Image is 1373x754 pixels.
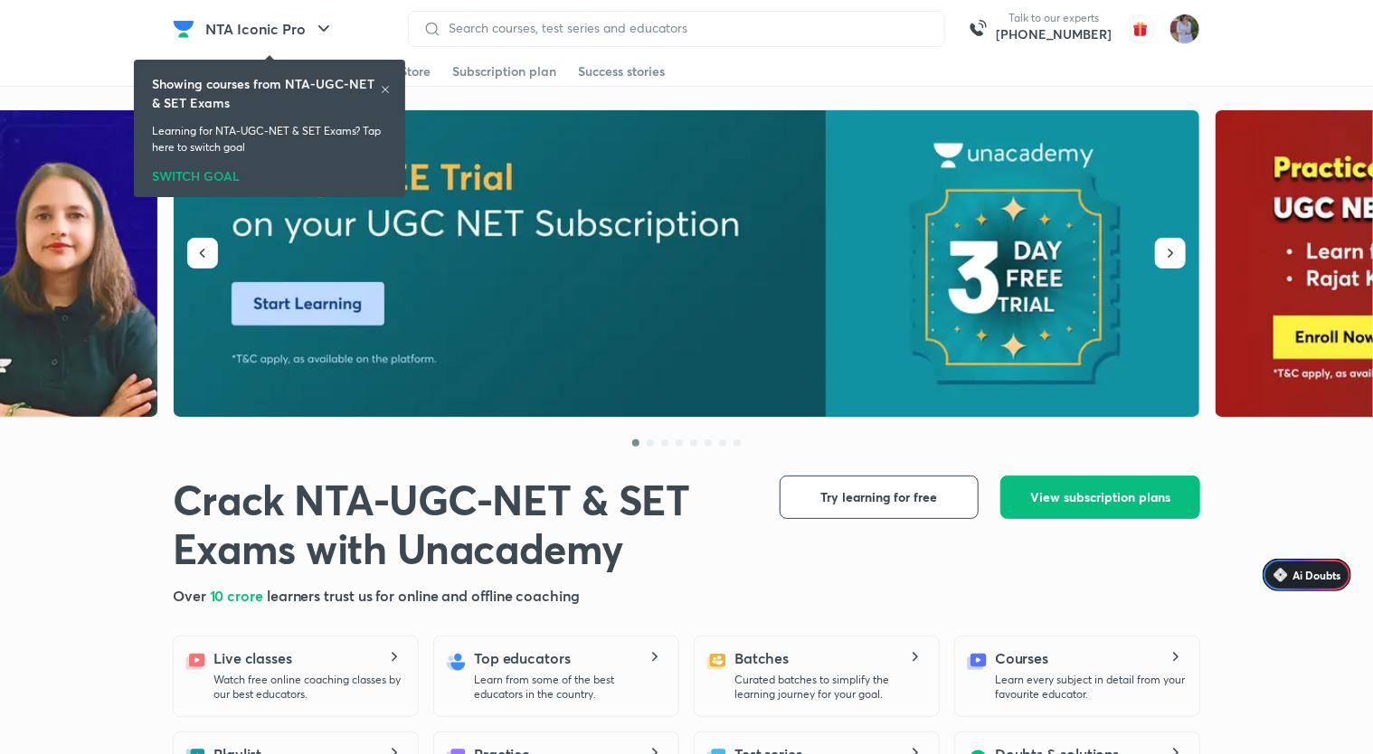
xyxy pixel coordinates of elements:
h5: Batches [734,647,789,669]
button: View subscription plans [1000,476,1200,519]
div: SWITCH GOAL [152,163,387,183]
span: 10 crore [210,586,267,605]
h1: Crack NTA-UGC-NET & SET Exams with Unacademy [173,476,751,574]
p: Learn every subject in detail from your favourite educator. [995,673,1185,702]
span: Try learning for free [821,488,938,506]
span: learners trust us for online and offline coaching [267,586,580,605]
h6: Showing courses from NTA-UGC-NET & SET Exams [152,74,380,112]
h5: Live classes [213,647,292,669]
button: Try learning for free [780,476,979,519]
img: Company Logo [173,18,194,40]
div: Success stories [578,62,665,80]
a: Success stories [578,57,665,86]
button: NTA Iconic Pro [194,11,346,47]
img: Icon [1274,568,1288,582]
p: Curated batches to simplify the learning journey for your goal. [734,673,924,702]
p: Talk to our experts [996,11,1112,25]
h5: Courses [995,647,1048,669]
div: Store [400,62,431,80]
a: [PHONE_NUMBER] [996,25,1112,43]
img: avatar [1126,14,1155,43]
span: Ai Doubts [1293,568,1340,582]
span: View subscription plans [1030,488,1170,506]
div: Subscription plan [452,62,556,80]
input: Search courses, test series and educators [441,21,930,35]
p: Watch free online coaching classes by our best educators. [213,673,403,702]
a: Subscription plan [452,57,556,86]
img: Parmar Pratishtha [1169,14,1200,44]
h5: Top educators [474,647,571,669]
a: Store [400,57,431,86]
img: call-us [960,11,996,47]
span: Over [173,586,210,605]
p: Learn from some of the best educators in the country. [474,673,664,702]
p: Learning for NTA-UGC-NET & SET Exams? Tap here to switch goal [152,123,387,156]
a: Ai Doubts [1263,559,1351,591]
